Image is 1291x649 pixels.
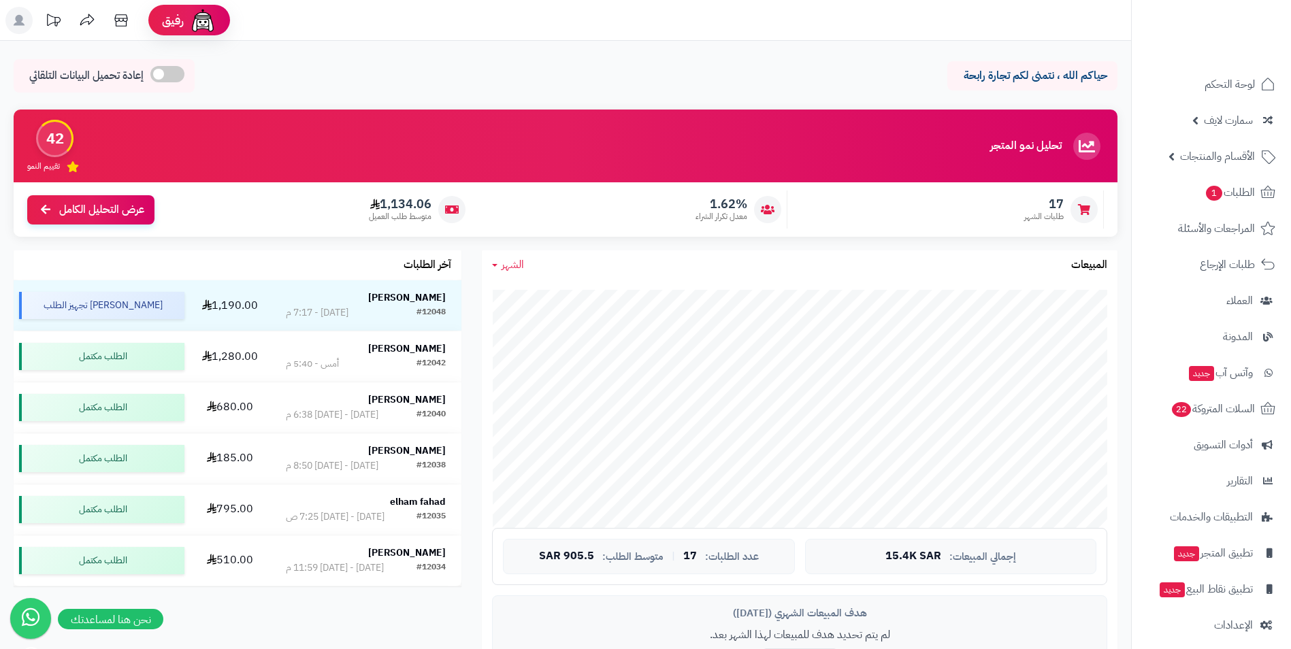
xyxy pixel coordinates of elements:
a: التطبيقات والخدمات [1140,501,1283,533]
span: 1 [1206,186,1222,201]
span: الأقسام والمنتجات [1180,147,1255,166]
span: وآتس آب [1188,363,1253,382]
img: ai-face.png [189,7,216,34]
div: الطلب مكتمل [19,343,184,370]
span: عدد الطلبات: [705,551,759,563]
div: أمس - 5:40 م [286,357,339,371]
div: #12034 [416,561,446,575]
span: الطلبات [1205,183,1255,202]
span: المراجعات والأسئلة [1178,219,1255,238]
div: [DATE] - 7:17 م [286,306,348,320]
h3: آخر الطلبات [404,259,451,271]
div: #12042 [416,357,446,371]
span: تطبيق المتجر [1173,544,1253,563]
span: متوسط طلب العميل [369,211,431,222]
td: 1,280.00 [190,331,270,382]
a: التقارير [1140,465,1283,497]
strong: [PERSON_NAME] [368,546,446,560]
span: التقارير [1227,471,1253,490]
div: [DATE] - [DATE] 7:25 ص [286,510,385,524]
strong: [PERSON_NAME] [368,290,446,305]
strong: [PERSON_NAME] [368,444,446,458]
a: عرض التحليل الكامل [27,195,154,224]
a: المراجعات والأسئلة [1140,212,1283,245]
div: #12048 [416,306,446,320]
span: جديد [1189,366,1214,381]
a: العملاء [1140,284,1283,317]
span: سمارت لايف [1204,111,1253,130]
span: لوحة التحكم [1205,75,1255,94]
h3: المبيعات [1071,259,1107,271]
span: المدونة [1223,327,1253,346]
strong: [PERSON_NAME] [368,393,446,407]
div: #12035 [416,510,446,524]
a: تطبيق المتجرجديد [1140,537,1283,569]
span: عرض التحليل الكامل [59,202,144,218]
div: الطلب مكتمل [19,394,184,421]
div: #12040 [416,408,446,422]
strong: [PERSON_NAME] [368,342,446,356]
a: السلات المتروكة22 [1140,393,1283,425]
span: التطبيقات والخدمات [1170,507,1253,527]
span: معدل تكرار الشراء [696,211,747,222]
td: 795.00 [190,484,270,535]
a: تحديثات المنصة [36,7,70,37]
span: جديد [1174,546,1199,561]
span: الإعدادات [1214,616,1253,635]
a: لوحة التحكم [1140,68,1283,101]
p: لم يتم تحديد هدف للمبيعات لهذا الشهر بعد. [503,627,1096,643]
div: [DATE] - [DATE] 11:59 م [286,561,384,575]
span: جديد [1160,582,1185,597]
span: 22 [1172,402,1191,417]
span: 1.62% [696,197,747,212]
span: طلبات الإرجاع [1200,255,1255,274]
span: تقييم النمو [27,161,60,172]
a: تطبيق نقاط البيعجديد [1140,573,1283,605]
div: #12038 [416,459,446,473]
div: الطلب مكتمل [19,445,184,472]
div: الطلب مكتمل [19,547,184,574]
span: تطبيق نقاط البيع [1158,580,1253,599]
span: إجمالي المبيعات: [949,551,1016,563]
span: | [672,551,675,561]
span: السلات المتروكة [1171,399,1255,418]
img: logo-2.png [1198,37,1278,65]
a: وآتس آبجديد [1140,356,1283,389]
p: حياكم الله ، نتمنى لكم تجارة رابحة [958,68,1107,84]
div: هدف المبيعات الشهري ([DATE]) [503,606,1096,620]
td: 510.00 [190,535,270,586]
span: 15.4K SAR [885,550,941,563]
span: رفيق [162,12,184,29]
span: 17 [683,550,697,563]
div: الطلب مكتمل [19,496,184,523]
span: طلبات الشهر [1024,211,1064,222]
div: [DATE] - [DATE] 6:38 م [286,408,378,422]
span: الشهر [502,256,524,273]
a: المدونة [1140,320,1283,353]
span: 1,134.06 [369,197,431,212]
span: 17 [1024,197,1064,212]
a: الطلبات1 [1140,176,1283,209]
a: أدوات التسويق [1140,429,1283,461]
span: العملاء [1226,291,1253,310]
td: 1,190.00 [190,280,270,331]
div: [PERSON_NAME] تجهيز الطلب [19,292,184,319]
strong: elham fahad [390,495,446,509]
h3: تحليل نمو المتجر [990,140,1062,152]
span: متوسط الطلب: [602,551,664,563]
a: طلبات الإرجاع [1140,248,1283,281]
td: 680.00 [190,382,270,433]
td: 185.00 [190,433,270,484]
div: [DATE] - [DATE] 8:50 م [286,459,378,473]
span: إعادة تحميل البيانات التلقائي [29,68,144,84]
span: أدوات التسويق [1194,435,1253,454]
span: 905.5 SAR [539,550,594,563]
a: الشهر [492,257,524,273]
a: الإعدادات [1140,609,1283,642]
